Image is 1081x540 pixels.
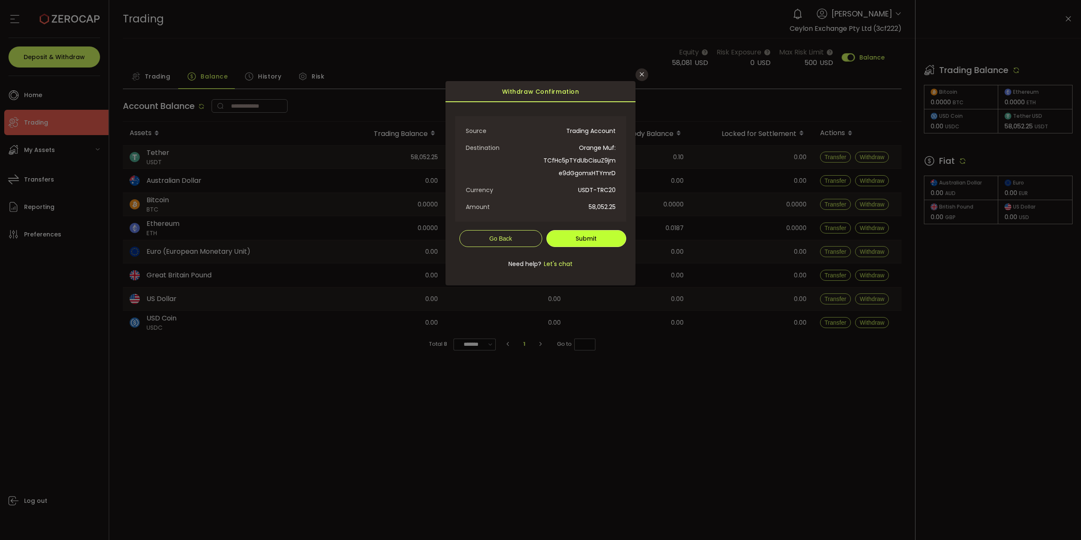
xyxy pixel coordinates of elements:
[540,125,616,137] span: Trading Account
[445,81,636,285] div: dialog
[540,184,616,196] span: USDT-TRC20
[459,230,542,247] button: Go Back
[540,141,616,179] span: Orange Muf: TCfHc5pTYdUbCisuZ9jme9dGgomxHTYmrD
[489,235,512,242] span: Go Back
[540,201,616,213] span: 58,052.25
[466,141,541,154] span: Destination
[546,230,626,247] button: Submit
[466,201,541,213] span: Amount
[445,81,636,102] div: Withdraw Confirmation
[466,184,541,196] span: Currency
[541,260,573,268] span: Let's chat
[576,234,597,243] span: Submit
[508,260,541,268] span: Need help?
[1039,499,1081,540] iframe: Chat Widget
[466,125,541,137] span: Source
